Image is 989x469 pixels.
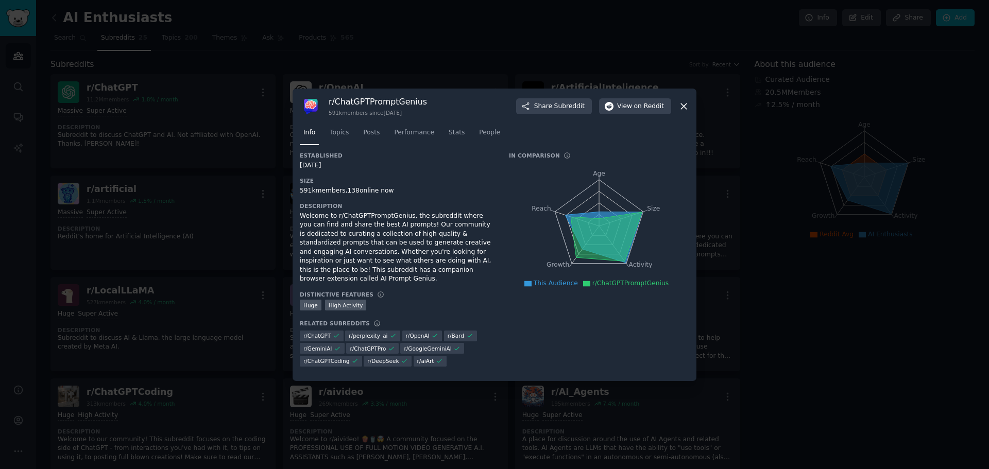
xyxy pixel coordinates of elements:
span: r/ GeminiAI [303,345,332,352]
tspan: Growth [547,261,569,268]
h3: Distinctive Features [300,291,373,298]
span: r/ChatGPTPromptGenius [592,280,669,287]
a: Posts [360,125,383,146]
span: r/ GoogleGeminiAI [404,345,451,352]
span: Stats [449,128,465,137]
span: People [479,128,500,137]
span: View [617,102,664,111]
span: Share [534,102,585,111]
span: on Reddit [634,102,664,111]
span: Topics [330,128,349,137]
span: Performance [394,128,434,137]
span: r/ DeepSeek [367,357,399,364]
h3: Description [300,202,494,210]
span: This Audience [534,280,578,287]
img: ChatGPTPromptGenius [300,96,321,117]
h3: In Comparison [509,152,560,159]
tspan: Activity [629,261,653,268]
tspan: Reach [532,204,551,212]
h3: Established [300,152,494,159]
tspan: Age [593,170,605,177]
button: ShareSubreddit [516,98,592,115]
span: r/ Bard [448,332,464,339]
div: 591k members, 138 online now [300,186,494,196]
span: Subreddit [554,102,585,111]
a: Performance [390,125,438,146]
a: People [475,125,504,146]
tspan: Size [647,204,660,212]
a: Stats [445,125,468,146]
span: Posts [363,128,380,137]
span: r/ ChatGPT [303,332,331,339]
span: r/ OpenAI [406,332,430,339]
div: Huge [300,300,321,310]
span: r/ ChatGPTPro [350,345,386,352]
span: r/ aiArt [417,357,434,364]
h3: Related Subreddits [300,320,370,327]
span: r/ perplexity_ai [349,332,387,339]
span: Info [303,128,315,137]
a: Info [300,125,319,146]
div: Welcome to r/ChatGPTPromptGenius, the subreddit where you can find and share the best AI prompts!... [300,212,494,284]
button: Viewon Reddit [599,98,671,115]
h3: r/ ChatGPTPromptGenius [329,96,427,107]
div: High Activity [325,300,367,310]
div: 591k members since [DATE] [329,109,427,116]
span: r/ ChatGPTCoding [303,357,349,364]
h3: Size [300,177,494,184]
a: Topics [326,125,352,146]
div: [DATE] [300,161,494,170]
